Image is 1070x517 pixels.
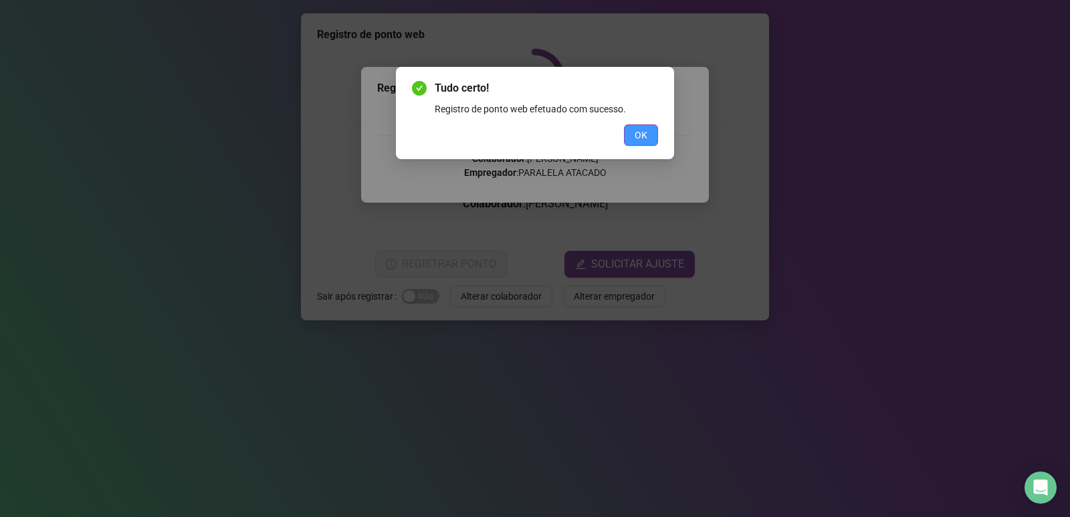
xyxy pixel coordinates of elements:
[435,80,658,96] span: Tudo certo!
[624,124,658,146] button: OK
[435,102,658,116] div: Registro de ponto web efetuado com sucesso.
[412,81,427,96] span: check-circle
[1025,472,1057,504] div: Open Intercom Messenger
[635,128,647,142] span: OK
